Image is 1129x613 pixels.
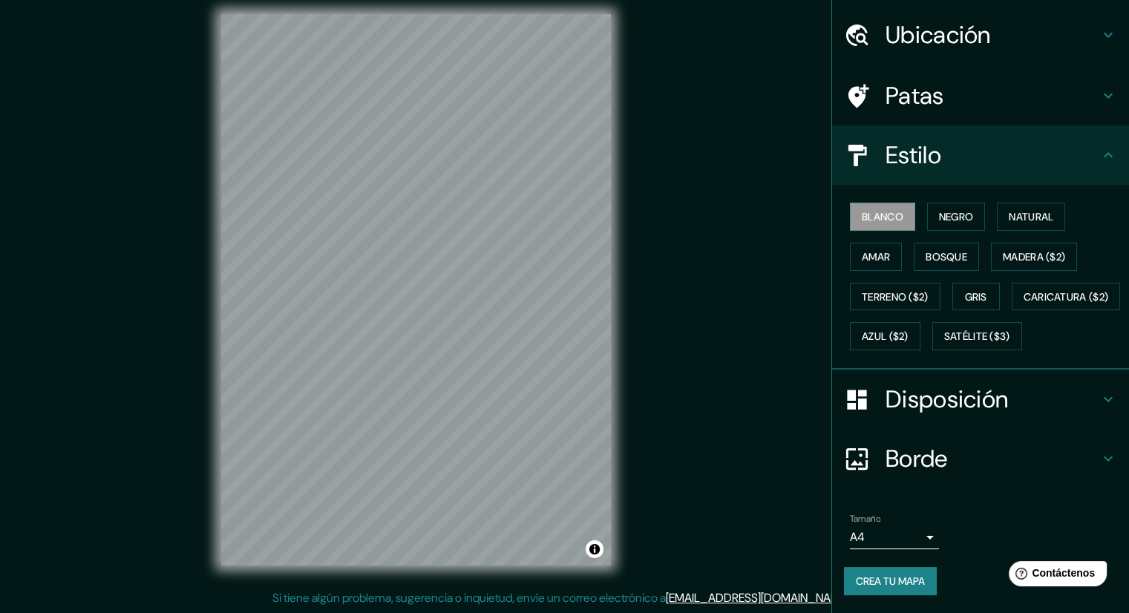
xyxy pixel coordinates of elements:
font: Disposición [886,384,1008,415]
button: Crea tu mapa [844,567,937,595]
font: Negro [939,210,974,223]
a: [EMAIL_ADDRESS][DOMAIN_NAME] [666,590,849,606]
font: Caricatura ($2) [1024,290,1109,304]
font: Satélite ($3) [944,330,1010,344]
font: Blanco [862,210,903,223]
button: Activar o desactivar atribución [586,540,603,558]
font: Borde [886,443,948,474]
font: Amar [862,250,890,263]
button: Negro [927,203,986,231]
button: Blanco [850,203,915,231]
button: Natural [997,203,1065,231]
button: Madera ($2) [991,243,1077,271]
font: Gris [965,290,987,304]
button: Terreno ($2) [850,283,940,311]
div: Estilo [832,125,1129,185]
font: Crea tu mapa [856,574,925,588]
font: Madera ($2) [1003,250,1065,263]
div: Borde [832,429,1129,488]
font: A4 [850,529,865,545]
font: Bosque [926,250,967,263]
canvas: Mapa [221,14,611,566]
button: Satélite ($3) [932,322,1022,350]
iframe: Lanzador de widgets de ayuda [997,555,1113,597]
font: Patas [886,80,944,111]
div: A4 [850,525,939,549]
button: Bosque [914,243,979,271]
button: Amar [850,243,902,271]
font: Terreno ($2) [862,290,929,304]
font: Azul ($2) [862,330,909,344]
font: Estilo [886,140,941,171]
div: Disposición [832,370,1129,429]
button: Azul ($2) [850,322,920,350]
font: Natural [1009,210,1053,223]
div: Patas [832,66,1129,125]
font: Ubicación [886,19,991,50]
font: Si tiene algún problema, sugerencia o inquietud, envíe un correo electrónico a [272,590,666,606]
font: Tamaño [850,513,880,525]
div: Ubicación [832,5,1129,65]
button: Gris [952,283,1000,311]
button: Caricatura ($2) [1012,283,1121,311]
